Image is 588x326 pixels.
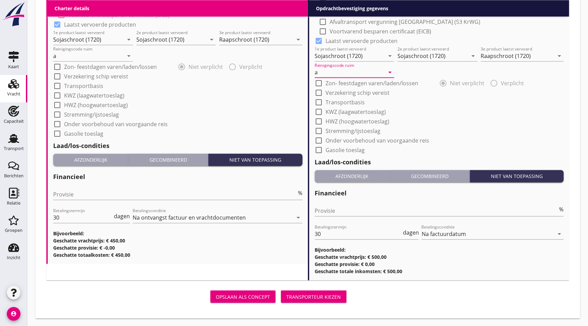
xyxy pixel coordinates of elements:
input: Reinigingscode ruim [53,50,123,61]
label: Zon- feestdagen varen/laden/lossen [326,80,418,87]
h3: Geschatte vrachtprijs: € 450,00 [53,237,302,244]
div: Niet van toepassing [211,156,299,163]
input: Provisie [315,205,558,216]
i: arrow_drop_down [386,68,394,76]
div: Vracht [7,92,20,96]
label: Stremming/ijstoeslag [64,111,119,118]
label: Zon- feestdagen varen/laden/lossen [64,63,157,70]
div: Transporteur kiezen [286,293,341,300]
div: Na factuurdatum [421,231,466,237]
div: Kaart [8,64,19,69]
h3: Bijvoorbeeld: [315,246,564,253]
h2: Laad/los-condities [53,141,302,150]
label: Gasolie toeslag [326,147,365,153]
div: % [558,207,563,212]
h3: Geschatte totaalkosten: € 450,00 [53,251,302,258]
label: Transportbasis [64,83,103,89]
label: OVAM [330,9,345,16]
label: Verzekering schip vereist [326,89,390,96]
button: Opslaan als concept [210,291,275,303]
label: Laatst vervoerde producten [64,21,136,28]
input: Betalingstermijn [315,228,402,239]
label: Transportbasis [326,99,365,106]
label: KWZ (laagwatertoeslag) [64,92,124,99]
h3: Geschatte provisie: € 0,00 [315,261,564,268]
h3: Geschatte totale inkomsten: € 500,00 [315,268,564,275]
label: KWZ (laagwatertoeslag) [326,108,386,115]
label: Verzekering schip vereist [64,73,128,80]
div: Groepen [5,228,22,233]
div: Relatie [7,201,20,205]
label: Voortvarend besparen certificaat (EICB) [330,28,431,35]
i: arrow_drop_down [294,35,302,44]
i: account_circle [7,307,20,321]
div: Afzonderlijk [317,173,387,180]
img: logo-small.a267ee39.svg [1,2,26,27]
div: Afzonderlijk [56,156,125,163]
i: arrow_drop_down [469,52,477,60]
button: Gecombineerd [390,170,470,182]
div: Capaciteit [4,119,24,123]
input: Reinigingscode ruim [315,67,385,78]
h2: Financieel [53,172,302,181]
input: 1e product laatst vervoerd [53,34,123,45]
div: Inzicht [7,255,20,260]
label: Laatst vervoerde producten [326,38,397,44]
div: Opslaan als concept [216,293,270,300]
i: arrow_drop_down [125,52,133,60]
label: Voortvarend besparen certificaat (EICB) [68,12,170,18]
i: arrow_drop_down [294,213,302,222]
input: 2e product laatst vervoerd [397,50,468,61]
h2: Financieel [315,189,564,198]
h3: Geschatte provisie: € -0,00 [53,244,302,251]
h3: Bijvoorbeeld: [53,230,302,237]
input: 1e product laatst vervoerd [315,50,385,61]
div: dagen [112,213,130,219]
div: dagen [401,230,419,235]
input: 3e product laatst vervoerd [219,34,293,45]
div: Na ontvangst factuur en vrachtdocumenten [133,214,246,221]
h2: Laad/los-condities [315,158,564,167]
button: Transporteur kiezen [281,291,346,303]
button: Niet van toepassing [470,170,563,182]
div: % [297,190,302,196]
i: arrow_drop_down [555,230,563,238]
label: Onder voorbehoud van voorgaande reis [326,137,429,144]
label: Afvaltransport vergunning [GEOGRAPHIC_DATA] (53 KrWG) [68,2,219,9]
div: Transport [4,146,24,151]
input: Betalingstermijn [53,212,112,223]
i: arrow_drop_down [555,52,563,60]
input: 2e product laatst vervoerd [136,34,207,45]
button: Afzonderlijk [315,170,390,182]
div: Niet van toepassing [472,173,561,180]
label: Afvaltransport vergunning [GEOGRAPHIC_DATA] (53 KrWG) [330,18,480,25]
i: arrow_drop_down [386,52,394,60]
label: Gasolie toeslag [64,130,103,137]
h3: Geschatte vrachtprijs: € 500,00 [315,253,564,261]
label: Stremming/ijstoeslag [326,128,380,134]
input: Provisie [53,189,297,200]
button: Niet van toepassing [208,154,302,166]
button: Gecombineerd [129,154,208,166]
label: HWZ (hoogwatertoeslag) [64,102,128,108]
div: Gecombineerd [393,173,467,180]
button: Afzonderlijk [53,154,129,166]
div: Berichten [4,174,24,178]
label: Onder voorbehoud van voorgaande reis [64,121,168,128]
label: HWZ (hoogwatertoeslag) [326,118,389,125]
i: arrow_drop_down [208,35,216,44]
i: arrow_drop_down [125,35,133,44]
input: 3e product laatst vervoerd [481,50,554,61]
div: Gecombineerd [131,156,205,163]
